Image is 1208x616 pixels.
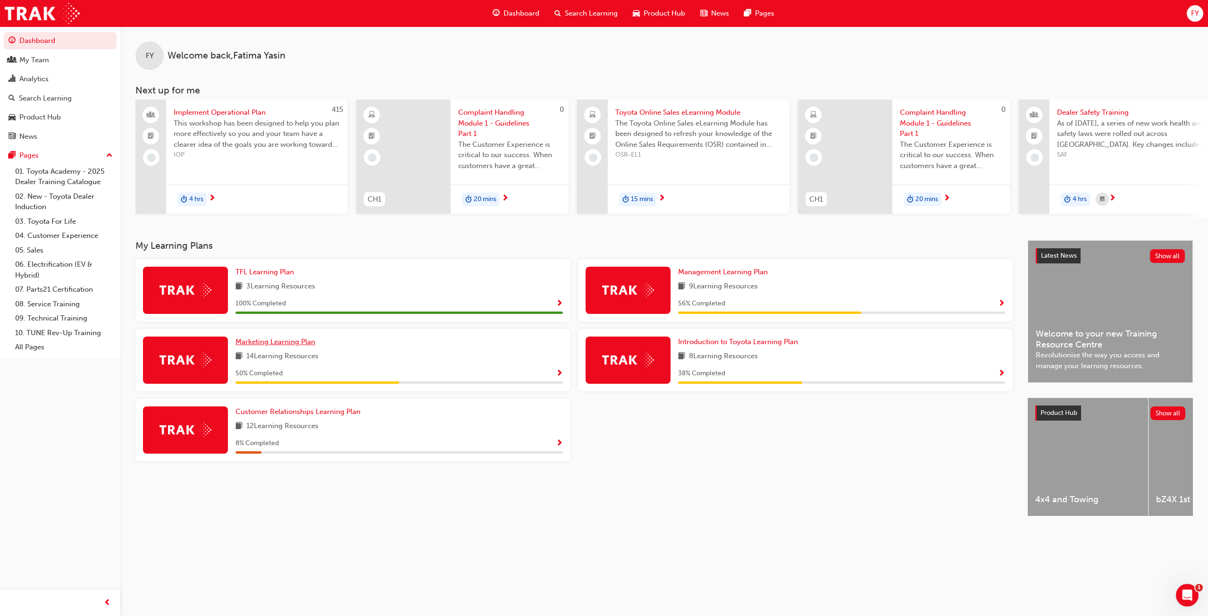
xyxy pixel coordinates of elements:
[711,8,729,19] span: News
[907,194,914,206] span: duration-icon
[502,194,509,203] span: next-icon
[235,281,243,293] span: book-icon
[689,281,758,293] span: 9 Learning Resources
[589,130,596,143] span: booktick-icon
[678,281,685,293] span: book-icon
[547,4,625,23] a: search-iconSearch Learning
[1150,249,1185,263] button: Show all
[19,150,39,161] div: Pages
[810,109,817,121] span: learningResourceType_ELEARNING-icon
[168,51,285,61] span: Welcome back , Fatima Yasin
[235,407,361,416] span: Customer Relationships Learning Plan
[1041,252,1077,260] span: Latest News
[147,153,156,162] span: learningRecordVerb_NONE-icon
[998,370,1005,378] span: Show Progress
[8,133,16,141] span: news-icon
[1036,350,1185,371] span: Revolutionise the way you access and manage your learning resources.
[658,194,665,203] span: next-icon
[1176,584,1199,607] iframe: Intercom live chat
[332,105,343,114] span: 415
[1035,494,1141,505] span: 4x4 and Towing
[1028,398,1148,516] a: 4x4 and Towing
[1031,109,1038,121] span: people-icon
[689,351,758,363] span: 8 Learning Resources
[4,30,117,147] button: DashboardMy TeamAnalyticsSearch LearningProduct HubNews
[8,37,16,45] span: guage-icon
[1191,8,1199,19] span: FY
[106,150,113,162] span: up-icon
[4,147,117,164] button: Pages
[4,109,117,126] a: Product Hub
[148,130,154,143] span: booktick-icon
[181,194,187,206] span: duration-icon
[678,298,725,309] span: 56 % Completed
[631,194,653,205] span: 15 mins
[678,267,772,278] a: Management Learning Plan
[503,8,539,19] span: Dashboard
[1036,248,1185,263] a: Latest NewsShow all
[1100,194,1105,205] span: calendar-icon
[556,298,563,310] button: Show Progress
[458,139,561,171] span: The Customer Experience is critical to our success. When customers have a great experience, wheth...
[798,100,1010,214] a: 0CH1Complaint Handling Module 1 - Guidelines Part 1The Customer Experience is critical to our suc...
[755,8,774,19] span: Pages
[11,257,117,282] a: 06. Electrification (EV & Hybrid)
[737,4,782,23] a: pages-iconPages
[8,94,15,103] span: search-icon
[174,150,340,160] span: IOP
[678,338,798,346] span: Introduction to Toyota Learning Plan
[235,421,243,432] span: book-icon
[615,118,782,150] span: The Toyota Online Sales eLearning Module has been designed to refresh your knowledge of the Onlin...
[1109,194,1116,203] span: next-icon
[356,100,569,214] a: 0CH1Complaint Handling Module 1 - Guidelines Part 1The Customer Experience is critical to our suc...
[4,128,117,145] a: News
[235,368,283,379] span: 50 % Completed
[11,311,117,326] a: 09. Technical Training
[1150,406,1186,420] button: Show all
[565,8,618,19] span: Search Learning
[369,130,375,143] span: booktick-icon
[368,153,377,162] span: learningRecordVerb_NONE-icon
[159,422,211,437] img: Trak
[458,107,561,139] span: Complaint Handling Module 1 - Guidelines Part 1
[11,282,117,297] a: 07. Parts21 Certification
[915,194,938,205] span: 20 mins
[235,337,319,347] a: Marketing Learning Plan
[11,214,117,229] a: 03. Toyota For Life
[1036,329,1185,350] span: Welcome to your new Training Resource Centre
[174,107,340,118] span: Implement Operational Plan
[465,194,472,206] span: duration-icon
[556,439,563,448] span: Show Progress
[810,153,818,162] span: learningRecordVerb_NONE-icon
[246,351,319,363] span: 14 Learning Resources
[148,109,154,121] span: people-icon
[493,8,500,19] span: guage-icon
[1031,153,1039,162] span: learningRecordVerb_NONE-icon
[19,55,49,66] div: My Team
[998,298,1005,310] button: Show Progress
[19,112,61,123] div: Product Hub
[369,109,375,121] span: learningResourceType_ELEARNING-icon
[19,74,49,84] div: Analytics
[235,267,298,278] a: TFL Learning Plan
[589,153,597,162] span: learningRecordVerb_NONE-icon
[1195,584,1203,591] span: 1
[633,8,640,19] span: car-icon
[577,100,789,214] a: Toyota Online Sales eLearning ModuleThe Toyota Online Sales eLearning Module has been designed to...
[1187,5,1203,22] button: FY
[556,438,563,449] button: Show Progress
[809,194,823,205] span: CH1
[11,340,117,354] a: All Pages
[900,139,1003,171] span: The Customer Experience is critical to our success. When customers have a great experience, wheth...
[8,75,16,84] span: chart-icon
[744,8,751,19] span: pages-icon
[235,406,364,417] a: Customer Relationships Learning Plan
[1028,240,1193,383] a: Latest NewsShow allWelcome to your new Training Resource CentreRevolutionise the way you access a...
[235,438,279,449] span: 8 % Completed
[8,56,16,65] span: people-icon
[5,3,80,24] img: Trak
[209,194,216,203] span: next-icon
[4,70,117,88] a: Analytics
